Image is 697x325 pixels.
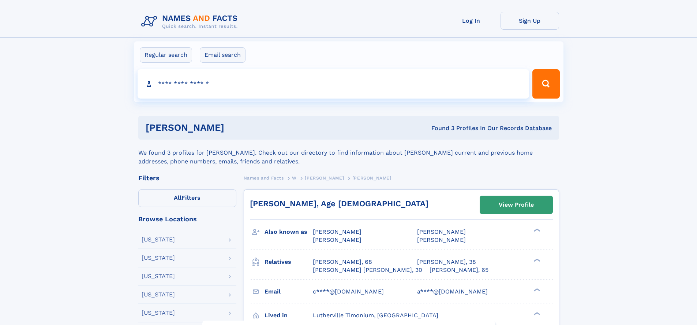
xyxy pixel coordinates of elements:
[417,228,466,235] span: [PERSON_NAME]
[430,266,488,274] a: [PERSON_NAME], 65
[250,199,428,208] a: [PERSON_NAME], Age [DEMOGRAPHIC_DATA]
[532,311,541,316] div: ❯
[442,12,501,30] a: Log In
[142,237,175,243] div: [US_STATE]
[138,69,529,99] input: search input
[138,216,236,222] div: Browse Locations
[292,173,297,182] a: W
[328,124,552,132] div: Found 3 Profiles In Our Records Database
[313,258,372,266] a: [PERSON_NAME], 68
[200,47,246,63] label: Email search
[265,309,313,322] h3: Lived in
[265,256,313,268] h3: Relatives
[138,140,559,166] div: We found 3 profiles for [PERSON_NAME]. Check out our directory to find information about [PERSON_...
[142,273,175,279] div: [US_STATE]
[138,189,236,207] label: Filters
[140,47,192,63] label: Regular search
[532,69,559,99] button: Search Button
[501,12,559,30] a: Sign Up
[313,312,438,319] span: Lutherville Timonium, [GEOGRAPHIC_DATA]
[142,310,175,316] div: [US_STATE]
[174,194,181,201] span: All
[313,236,361,243] span: [PERSON_NAME]
[292,176,297,181] span: W
[305,176,344,181] span: [PERSON_NAME]
[417,258,476,266] a: [PERSON_NAME], 38
[142,292,175,298] div: [US_STATE]
[499,196,534,213] div: View Profile
[265,226,313,238] h3: Also known as
[142,255,175,261] div: [US_STATE]
[138,12,244,32] img: Logo Names and Facts
[417,236,466,243] span: [PERSON_NAME]
[532,228,541,233] div: ❯
[532,287,541,292] div: ❯
[532,258,541,262] div: ❯
[244,173,284,182] a: Names and Facts
[480,196,552,214] a: View Profile
[313,266,422,274] a: [PERSON_NAME] [PERSON_NAME], 30
[352,176,391,181] span: [PERSON_NAME]
[305,173,344,182] a: [PERSON_NAME]
[138,175,236,181] div: Filters
[146,123,328,132] h1: [PERSON_NAME]
[265,285,313,298] h3: Email
[313,228,361,235] span: [PERSON_NAME]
